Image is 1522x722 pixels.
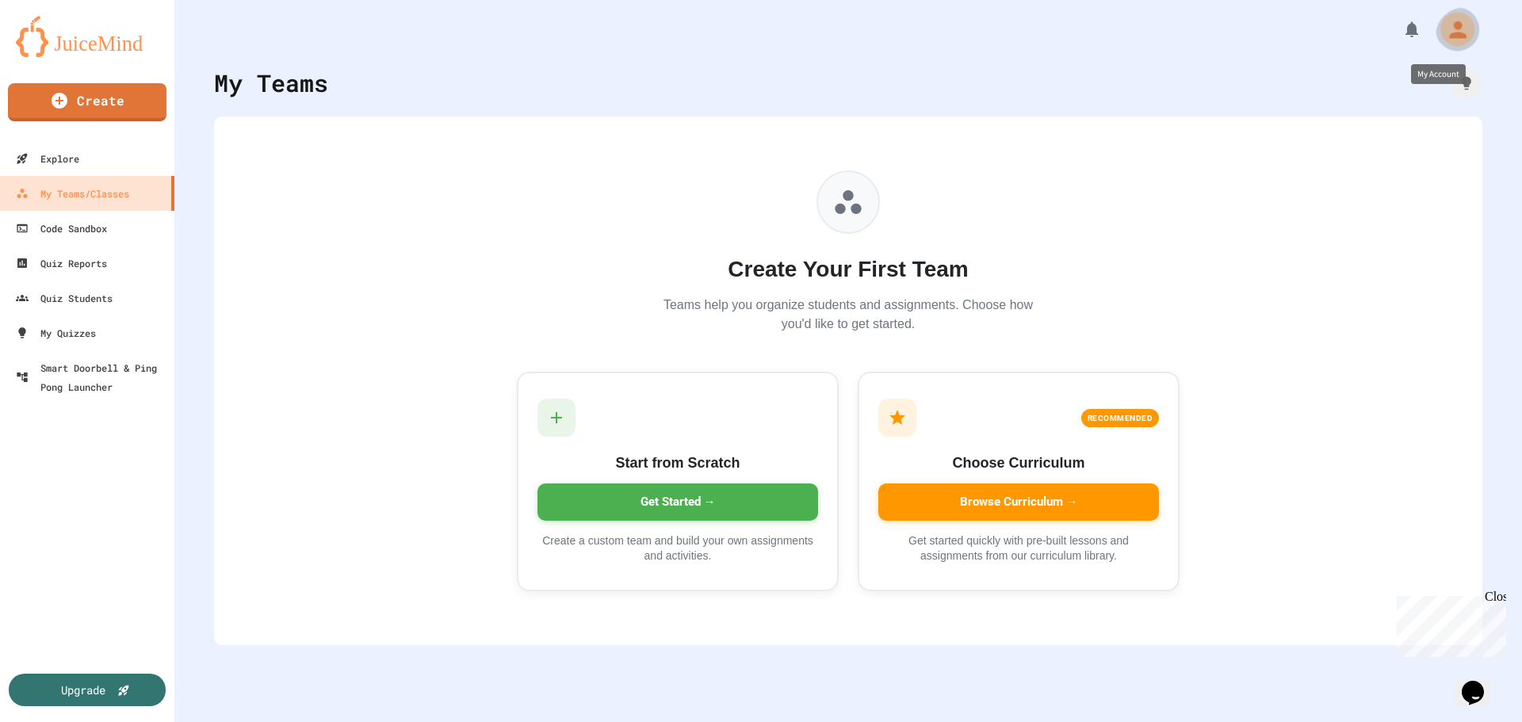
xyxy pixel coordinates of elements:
[537,453,818,474] h3: Start from Scratch
[16,358,168,396] div: Smart Doorbell & Ping Pong Launcher
[16,288,113,308] div: Quiz Students
[658,296,1038,334] p: Teams help you organize students and assignments. Choose how you'd like to get started.
[16,254,107,273] div: Quiz Reports
[61,682,105,698] div: Upgrade
[658,253,1038,286] h2: Create Your First Team
[878,483,1159,521] div: Browse Curriculum →
[8,83,166,121] a: Create
[1373,16,1425,43] div: My Notifications
[16,16,159,57] img: logo-orange.svg
[1455,659,1506,706] iframe: chat widget
[537,483,818,521] div: Get Started →
[1421,7,1479,51] div: My Account
[16,149,79,168] div: Explore
[537,533,818,564] p: Create a custom team and build your own assignments and activities.
[1411,64,1466,84] div: My Account
[878,533,1159,564] p: Get started quickly with pre-built lessons and assignments from our curriculum library.
[1390,590,1506,657] iframe: chat widget
[6,6,109,101] div: Chat with us now!Close
[16,219,107,238] div: Code Sandbox
[16,184,129,203] div: My Teams/Classes
[16,323,96,342] div: My Quizzes
[878,453,1159,474] h3: Choose Curriculum
[1081,409,1160,427] div: RECOMMENDED
[214,65,328,101] div: My Teams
